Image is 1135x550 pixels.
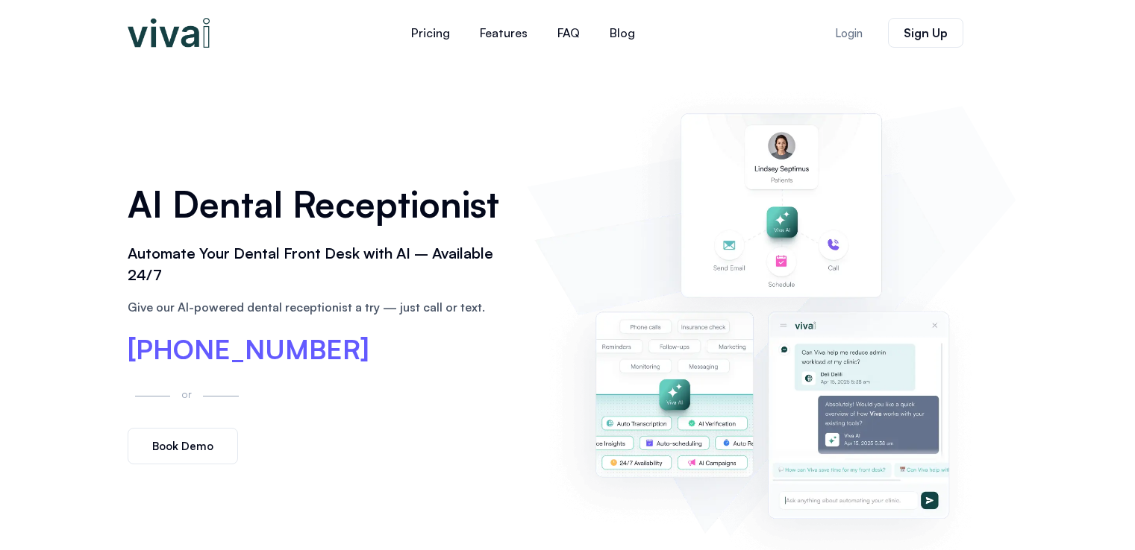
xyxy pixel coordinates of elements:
a: [PHONE_NUMBER] [128,336,369,363]
a: Pricing [396,15,465,51]
span: Login [835,28,863,39]
h2: Automate Your Dental Front Desk with AI – Available 24/7 [128,243,513,286]
a: Sign Up [888,18,963,48]
p: Give our AI-powered dental receptionist a try — just call or text. [128,298,513,316]
a: Features [465,15,543,51]
a: FAQ [543,15,595,51]
a: Blog [595,15,650,51]
nav: Menu [307,15,740,51]
a: Login [817,19,881,48]
h1: AI Dental Receptionist [128,178,513,230]
a: Book Demo [128,428,238,464]
span: Sign Up [904,27,948,39]
span: Book Demo [152,440,213,452]
p: or [178,385,196,402]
